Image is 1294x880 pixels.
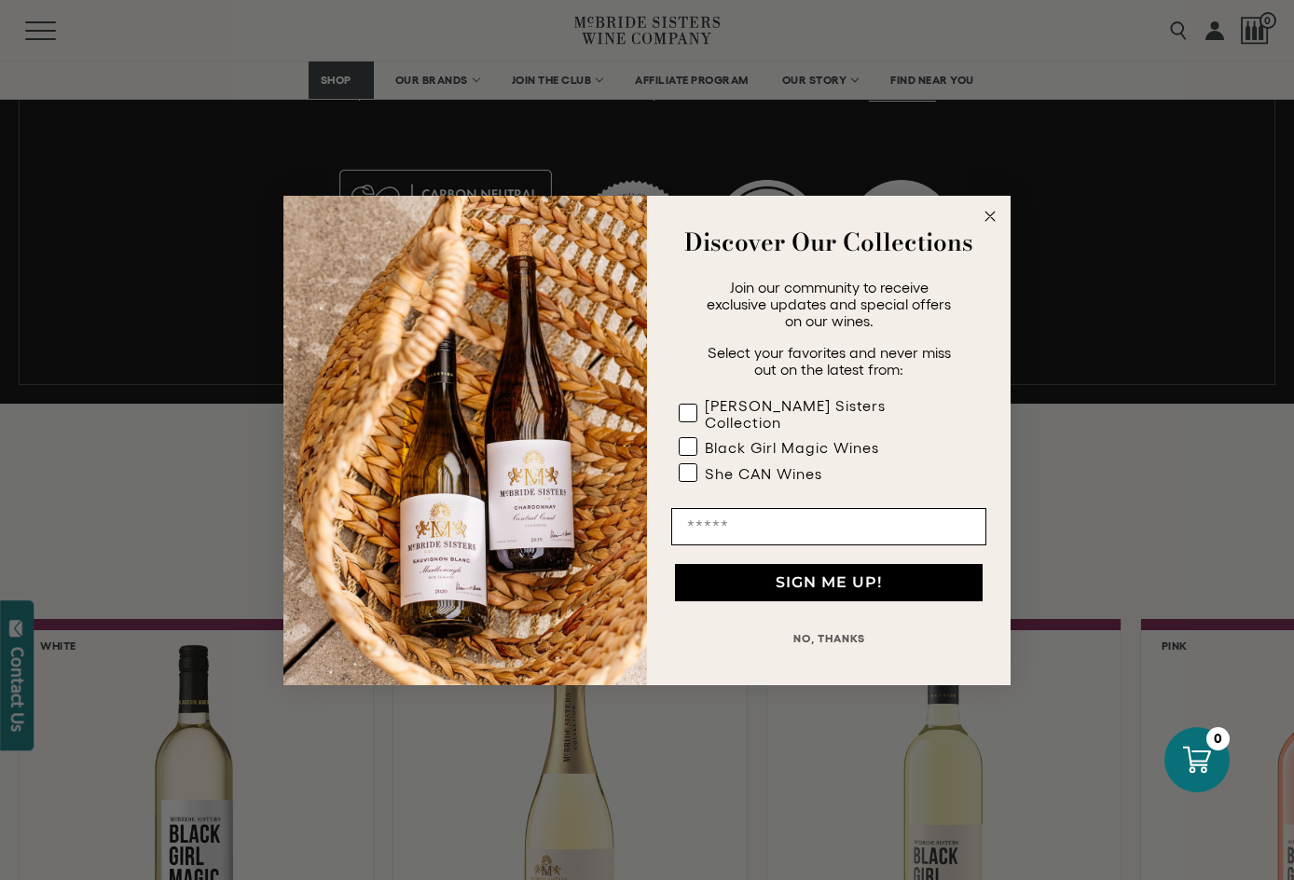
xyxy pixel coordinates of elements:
[671,508,986,545] input: Email
[705,439,879,456] div: Black Girl Magic Wines
[1206,727,1230,750] div: 0
[671,620,986,657] button: NO, THANKS
[705,465,822,482] div: She CAN Wines
[979,205,1001,227] button: Close dialog
[705,397,949,431] div: [PERSON_NAME] Sisters Collection
[707,279,951,329] span: Join our community to receive exclusive updates and special offers on our wines.
[675,564,983,601] button: SIGN ME UP!
[684,224,973,260] strong: Discover Our Collections
[283,196,647,685] img: 42653730-7e35-4af7-a99d-12bf478283cf.jpeg
[708,344,951,378] span: Select your favorites and never miss out on the latest from:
